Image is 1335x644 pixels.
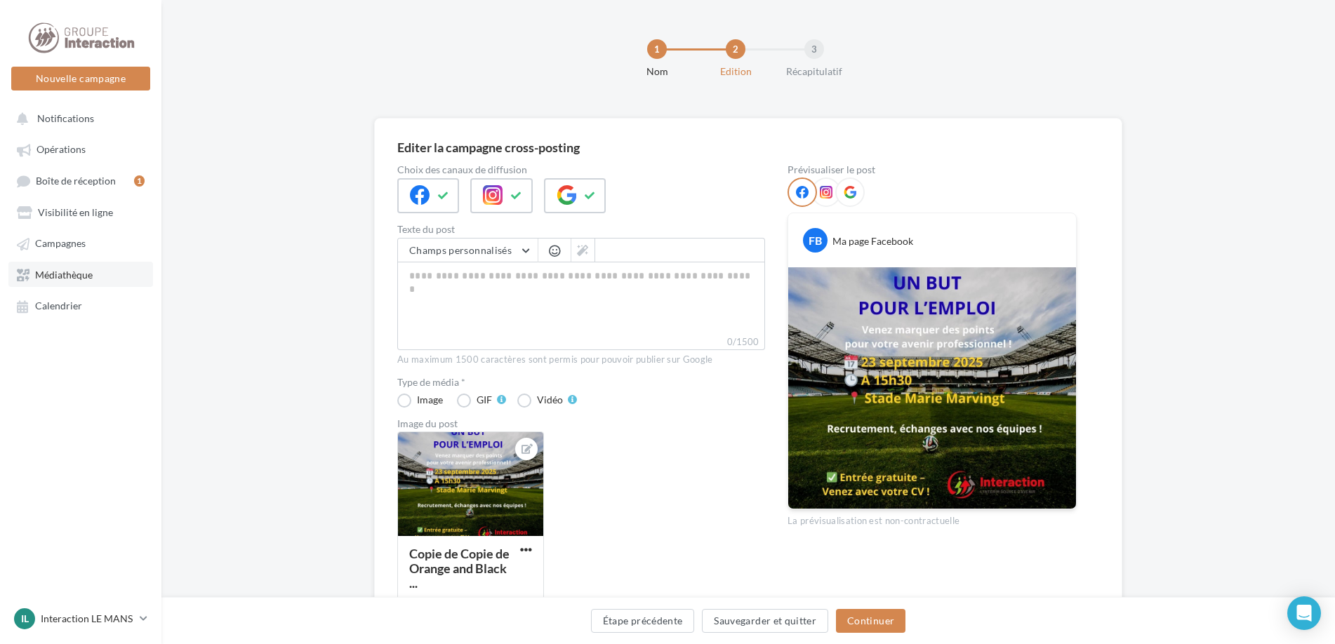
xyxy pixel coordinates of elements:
label: Texte du post [397,224,765,234]
label: 0/1500 [397,335,765,350]
div: 3 [804,39,824,59]
button: Notifications [8,105,147,130]
div: 2 [726,39,745,59]
span: Médiathèque [35,269,93,281]
div: Vidéo [537,395,563,405]
div: Prévisualiser le post [788,165,1077,175]
div: Image [417,395,443,405]
div: Ma page Facebook [832,234,913,248]
span: IL [21,612,29,626]
a: IL Interaction LE MANS [11,605,150,632]
button: Champs personnalisés [398,239,538,262]
button: Étape précédente [591,609,695,633]
a: Médiathèque [8,262,153,287]
span: Visibilité en ligne [38,206,113,218]
div: La prévisualisation est non-contractuelle [788,509,1077,528]
div: Edition [691,65,781,79]
a: Visibilité en ligne [8,199,153,224]
div: GIF [477,395,492,405]
a: Campagnes [8,230,153,255]
div: Copie de Copie de Orange and Black ... [409,546,510,591]
div: FB [803,228,828,253]
div: 1 [647,39,667,59]
div: 1 [134,175,145,187]
p: Interaction LE MANS [41,612,134,626]
button: Nouvelle campagne [11,67,150,90]
div: Open Intercom Messenger [1287,596,1321,630]
a: Opérations [8,136,153,161]
a: Calendrier [8,293,153,318]
a: Boîte de réception1 [8,168,153,194]
div: Editer la campagne cross-posting [397,141,580,154]
div: Récapitulatif [769,65,859,79]
span: Calendrier [35,300,82,312]
span: Notifications [37,112,94,124]
span: Boîte de réception [36,175,116,187]
div: Au maximum 1500 caractères sont permis pour pouvoir publier sur Google [397,354,765,366]
div: Image du post [397,419,765,429]
span: Champs personnalisés [409,244,512,256]
label: Type de média * [397,377,765,387]
div: Nom [612,65,702,79]
button: Continuer [836,609,905,633]
span: Campagnes [35,238,86,250]
label: Choix des canaux de diffusion [397,165,765,175]
button: Sauvegarder et quitter [702,609,828,633]
span: Opérations [36,144,86,156]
